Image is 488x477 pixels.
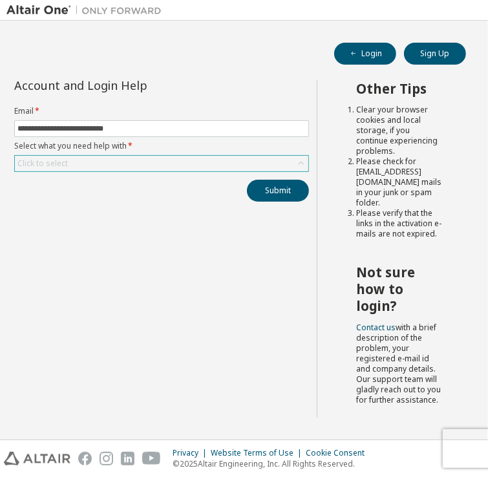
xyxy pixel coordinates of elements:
div: Account and Login Help [14,80,250,90]
a: Contact us [356,322,396,333]
img: linkedin.svg [121,452,134,465]
label: Select what you need help with [14,141,309,151]
button: Login [334,43,396,65]
li: Please check for [EMAIL_ADDRESS][DOMAIN_NAME] mails in your junk or spam folder. [356,156,443,208]
div: Click to select [17,158,68,169]
button: Sign Up [404,43,466,65]
li: Clear your browser cookies and local storage, if you continue experiencing problems. [356,105,443,156]
div: Cookie Consent [306,448,372,458]
h2: Other Tips [356,80,443,97]
div: Click to select [15,156,308,171]
img: youtube.svg [142,452,161,465]
li: Please verify that the links in the activation e-mails are not expired. [356,208,443,239]
img: facebook.svg [78,452,92,465]
img: Altair One [6,4,168,17]
span: with a brief description of the problem, your registered e-mail id and company details. Our suppo... [356,322,441,405]
label: Email [14,106,309,116]
p: © 2025 Altair Engineering, Inc. All Rights Reserved. [173,458,372,469]
img: altair_logo.svg [4,452,70,465]
img: instagram.svg [100,452,113,465]
button: Submit [247,180,309,202]
div: Privacy [173,448,211,458]
h2: Not sure how to login? [356,264,443,315]
div: Website Terms of Use [211,448,306,458]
